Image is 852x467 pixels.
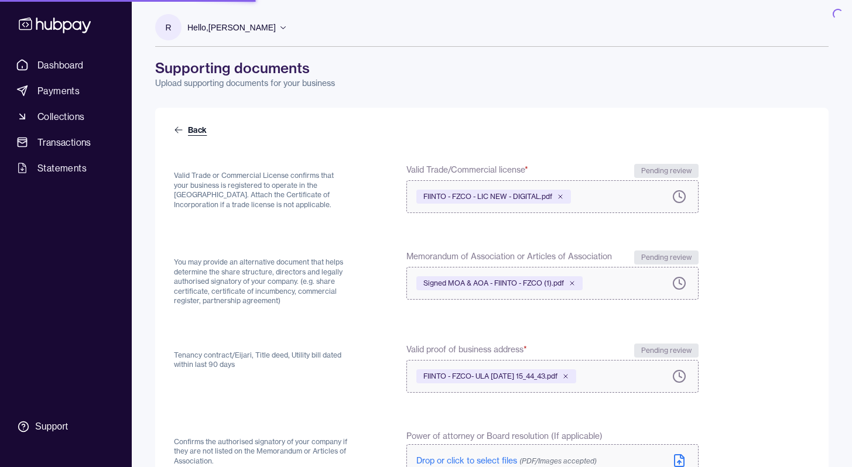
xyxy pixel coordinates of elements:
span: Dashboard [37,58,84,72]
span: Collections [37,109,84,123]
a: Support [12,414,120,439]
a: Back [174,124,209,136]
span: Valid Trade/Commercial license [406,164,528,178]
span: Power of attorney or Board resolution (If applicable) [406,430,603,442]
div: Pending review [634,164,699,178]
span: Drop or click to select files [416,455,597,466]
p: Confirms the authorised signatory of your company if they are not listed on the Memorandum or Art... [174,437,350,466]
span: Transactions [37,135,91,149]
span: FIINTO - FZCO - LIC NEW - DIGITAL.pdf [423,192,552,201]
p: Valid Trade or Commercial License confirms that your business is registered to operate in the [GE... [174,171,350,210]
a: Statements [12,157,120,178]
span: (PDF/Images accepted) [519,456,597,465]
a: Collections [12,106,120,127]
span: Valid proof of business address [406,344,527,358]
div: Pending review [634,250,699,265]
span: FIINTO - FZCO- ULA [DATE] 15_44_43.pdf [423,372,557,381]
h1: Supporting documents [155,59,829,77]
span: Statements [37,161,87,175]
p: You may provide an alternative document that helps determine the share structure, directors and l... [174,257,350,306]
a: Payments [12,80,120,101]
p: R [165,21,171,34]
p: Upload supporting documents for your business [155,77,829,89]
div: Support [35,420,68,433]
p: Hello, [PERSON_NAME] [187,21,276,34]
a: Transactions [12,132,120,153]
span: Payments [37,84,80,98]
div: Pending review [634,344,699,358]
p: Tenancy contract/Eijari, Title deed, Utility bill dated within last 90 days [174,351,350,370]
span: Memorandum of Association or Articles of Association [406,250,612,265]
span: Signed MOA & AOA - FIINTO - FZCO (1).pdf [423,279,564,288]
a: Dashboard [12,54,120,75]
